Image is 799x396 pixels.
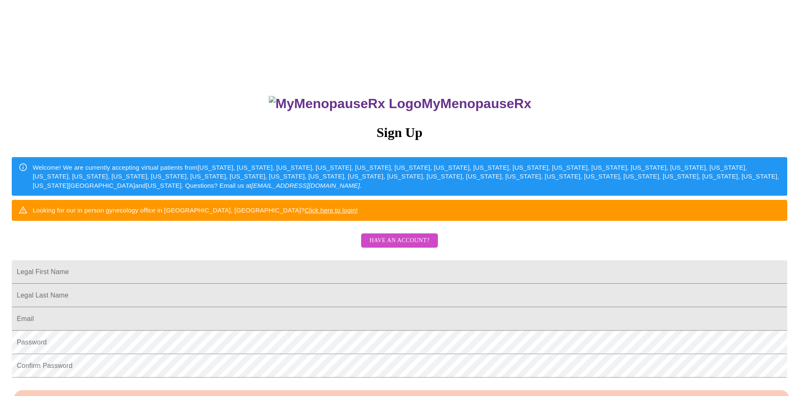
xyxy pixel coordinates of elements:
a: Click here to login! [305,207,358,214]
div: Welcome! We are currently accepting virtual patients from [US_STATE], [US_STATE], [US_STATE], [US... [33,160,781,193]
div: Looking for our in person gynecology office in [GEOGRAPHIC_DATA], [GEOGRAPHIC_DATA]? [33,202,358,218]
em: [EMAIL_ADDRESS][DOMAIN_NAME] [251,182,360,189]
h3: MyMenopauseRx [13,96,788,111]
img: MyMenopauseRx Logo [269,96,422,111]
button: Have an account? [361,233,438,248]
a: Have an account? [359,243,440,250]
h3: Sign Up [12,125,787,140]
span: Have an account? [370,236,429,246]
